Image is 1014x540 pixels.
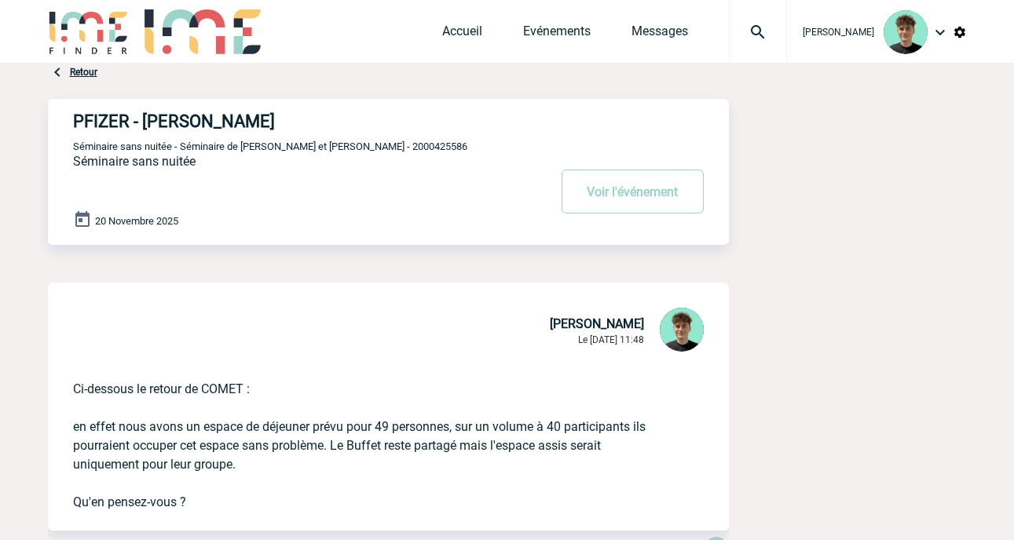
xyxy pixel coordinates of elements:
button: Voir l'événement [562,170,704,213]
img: 131612-0.png [660,308,704,352]
a: Evénements [523,24,591,46]
span: [PERSON_NAME] [550,316,644,331]
p: Ci-dessous le retour de COMET : en effet nous avons un espace de déjeuner prévu pour 49 personnes... [73,355,660,512]
a: Retour [70,67,97,78]
h4: PFIZER - [PERSON_NAME] [73,111,501,131]
span: Le [DATE] 11:48 [578,334,644,345]
img: 131612-0.png [884,10,928,54]
img: IME-Finder [48,9,130,54]
span: 20 Novembre 2025 [95,215,178,227]
a: Accueil [442,24,482,46]
span: Séminaire sans nuitée [73,154,196,169]
span: Séminaire sans nuitée - Séminaire de [PERSON_NAME] et [PERSON_NAME] - 2000425586 [73,140,467,152]
a: Messages [631,24,688,46]
span: [PERSON_NAME] [803,27,874,38]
